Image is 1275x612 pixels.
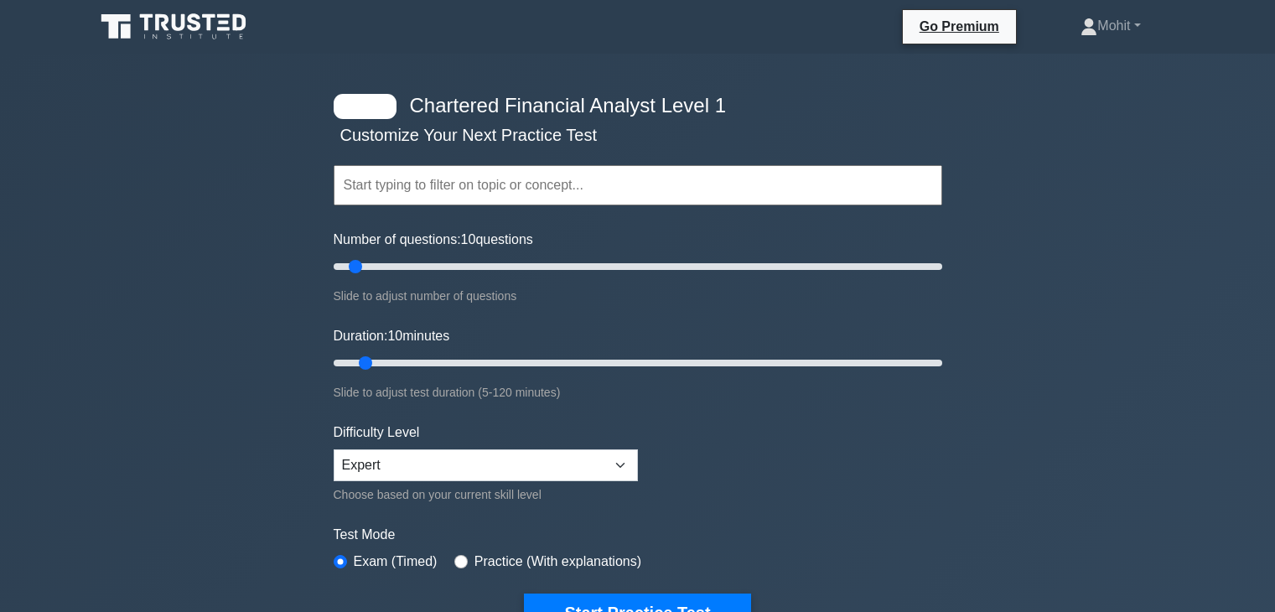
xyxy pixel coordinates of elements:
[334,423,420,443] label: Difficulty Level
[334,485,638,505] div: Choose based on your current skill level
[910,16,1009,37] a: Go Premium
[334,382,942,402] div: Slide to adjust test duration (5-120 minutes)
[461,232,476,246] span: 10
[334,286,942,306] div: Slide to adjust number of questions
[334,525,942,545] label: Test Mode
[403,94,860,118] h4: Chartered Financial Analyst Level 1
[334,165,942,205] input: Start typing to filter on topic or concept...
[354,552,438,572] label: Exam (Timed)
[387,329,402,343] span: 10
[334,230,533,250] label: Number of questions: questions
[1040,9,1180,43] a: Mohit
[474,552,641,572] label: Practice (With explanations)
[334,326,450,346] label: Duration: minutes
